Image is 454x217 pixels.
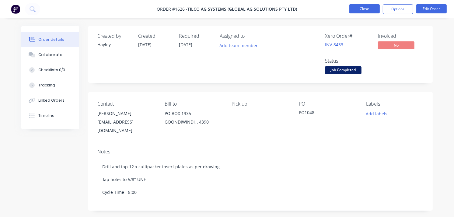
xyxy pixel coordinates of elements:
[38,37,64,42] div: Order details
[97,101,155,107] div: Contact
[97,109,155,135] div: [PERSON_NAME][EMAIL_ADDRESS][DOMAIN_NAME]
[165,109,222,129] div: PO BOX 1335GOONDIWINDI, , 4390
[38,98,65,103] div: Linked Orders
[165,118,222,126] div: GOONDIWINDI, , 4390
[21,93,79,108] button: Linked Orders
[299,101,356,107] div: PO
[416,4,447,13] button: Edit Order
[97,157,424,201] div: Drill and tap 12 x cultipacker insert plates as per drawing Tap holes to 5/8" UNF Cycle Time - 8:00
[325,33,371,39] div: Xero Order #
[220,33,281,39] div: Assigned to
[325,58,371,64] div: Status
[97,33,131,39] div: Created by
[38,67,65,73] div: Checklists 0/0
[325,66,361,75] button: Job Completed
[157,6,188,12] span: Order #1626 -
[97,118,155,135] div: [EMAIL_ADDRESS][DOMAIN_NAME]
[138,33,172,39] div: Created
[378,41,414,49] span: No
[11,5,20,14] img: Factory
[21,62,79,78] button: Checklists 0/0
[97,149,424,155] div: Notes
[97,109,155,118] div: [PERSON_NAME]
[97,41,131,48] div: Hayley
[363,109,391,117] button: Add labels
[349,4,380,13] button: Close
[38,52,62,58] div: Collaborate
[21,47,79,62] button: Collaborate
[165,109,222,118] div: PO BOX 1335
[38,113,54,118] div: Timeline
[21,78,79,93] button: Tracking
[216,41,261,50] button: Add team member
[325,42,343,47] a: INV-8433
[179,33,212,39] div: Required
[220,41,261,50] button: Add team member
[383,4,413,14] button: Options
[38,82,55,88] div: Tracking
[378,33,424,39] div: Invoiced
[325,66,361,74] span: Job Completed
[21,32,79,47] button: Order details
[366,101,424,107] div: Labels
[179,42,192,47] span: [DATE]
[299,109,356,118] div: PO1048
[232,101,289,107] div: Pick up
[165,101,222,107] div: Bill to
[21,108,79,123] button: Timeline
[188,6,297,12] span: Tilco Ag Systems (Global Ag Solutions Pty Ltd)
[138,42,152,47] span: [DATE]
